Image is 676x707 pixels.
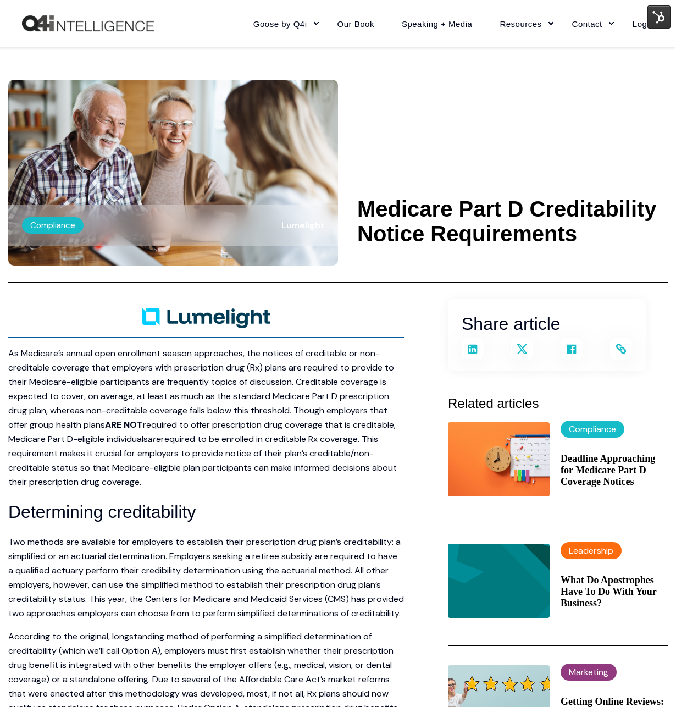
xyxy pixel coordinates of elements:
[561,542,622,559] label: Leadership
[8,347,394,430] span: As Medicare’s annual open enrollment season approaches, the notices of creditable or non-creditab...
[281,219,324,231] span: Lumelight
[22,217,84,234] label: Compliance
[105,419,143,430] span: ARE NOT
[142,308,270,328] img: Lumelight-Logo-Primary-RGB
[511,338,533,360] a: Share on X
[561,421,624,438] label: Compliance
[8,419,396,445] span: required to offer prescription drug coverage that is creditable, Medicare Part D-eligible individ...
[357,197,668,246] h1: Medicare Part D Creditability Notice Requirements
[610,338,632,360] a: Copy and share the link
[561,338,583,360] a: Share on Facebook
[22,15,154,32] img: Q4intelligence, LLC logo
[647,5,671,29] img: HubSpot Tools Menu Toggle
[148,433,161,445] span: are
[8,498,404,526] h3: Determining creditability
[448,393,668,414] h3: Related articles
[462,338,484,360] a: Share on LinkedIn
[462,310,632,338] h2: Share article
[8,536,404,619] span: Two methods are available for employers to establish their prescription drug plan’s creditability...
[8,80,338,266] img: Concept of Medicare. Medicare age couple talking with a nurse.
[8,433,397,488] span: required to be enrolled in creditable Rx coverage. This requirement makes it crucial for employer...
[561,664,617,681] label: Marketing
[448,422,550,496] img: The concept of deadline: A calendar with pins and sticky notes on it, along with a clock that sho...
[561,453,668,488] a: Deadline Approaching for Medicare Part D Coverage Notices
[22,15,154,32] a: Back to Home
[561,575,668,609] a: What Do Apostrophes Have To Do With Your Business?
